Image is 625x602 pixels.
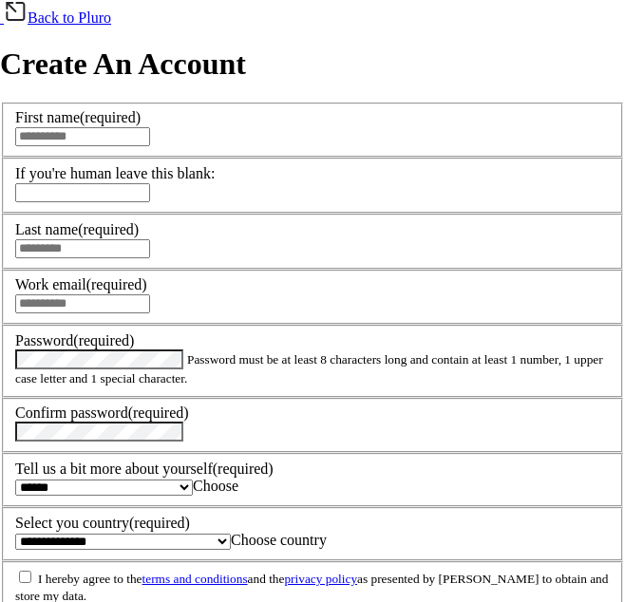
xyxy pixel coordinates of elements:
label: Last name [15,221,139,237]
span: (required) [73,332,134,348]
span: Choose [193,478,238,494]
label: Work email [15,276,147,292]
span: (required) [86,276,147,292]
input: I hereby agree to theterms and conditionsand theprivacy policyas presented by [PERSON_NAME] to ob... [19,571,31,583]
label: Password [15,332,134,348]
a: Back to Pluro [4,9,111,26]
label: If you're human leave this blank: [15,165,215,181]
span: (required) [78,221,139,237]
label: First name [15,109,141,125]
span: (required) [129,515,190,531]
label: Select you country [15,515,190,531]
a: privacy policy [284,572,357,586]
span: Choose country [231,532,327,548]
small: Password must be at least 8 characters long and contain at least 1 number, 1 upper case letter an... [15,352,603,386]
label: Confirm password [15,404,189,421]
a: terms and conditions [142,572,248,586]
span: (required) [128,404,189,421]
span: (required) [213,461,274,477]
span: (required) [80,109,141,125]
label: Tell us a bit more about yourself [15,461,274,477]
